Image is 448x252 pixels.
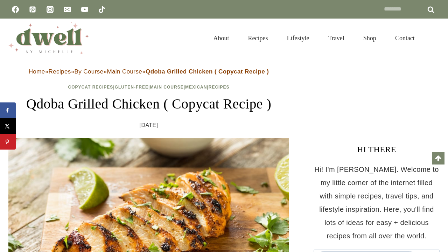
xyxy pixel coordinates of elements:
[43,2,57,16] a: Instagram
[204,26,424,50] nav: Primary Navigation
[60,2,74,16] a: Email
[8,22,89,54] img: DWELL by michelle
[239,26,278,50] a: Recipes
[107,68,142,75] a: Main Course
[68,85,230,90] span: | | | |
[26,2,40,16] a: Pinterest
[29,68,269,75] span: » » » »
[150,85,183,90] a: Main Course
[48,68,71,75] a: Recipes
[115,85,148,90] a: Gluten-Free
[386,26,424,50] a: Contact
[428,32,440,44] button: View Search Form
[204,26,239,50] a: About
[314,163,440,243] p: Hi! I'm [PERSON_NAME]. Welcome to my little corner of the internet filled with simple recipes, tr...
[432,152,444,164] a: Scroll to top
[209,85,230,90] a: Recipes
[185,85,207,90] a: Mexican
[354,26,386,50] a: Shop
[29,68,45,75] a: Home
[140,120,158,131] time: [DATE]
[78,2,92,16] a: YouTube
[146,68,269,75] strong: Qdoba Grilled Chicken ( Copycat Recipe )
[8,2,22,16] a: Facebook
[314,143,440,156] h3: HI THERE
[278,26,319,50] a: Lifestyle
[95,2,109,16] a: TikTok
[8,93,289,114] h1: Qdoba Grilled Chicken ( Copycat Recipe )
[319,26,354,50] a: Travel
[68,85,113,90] a: Copycat Recipes
[75,68,104,75] a: By Course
